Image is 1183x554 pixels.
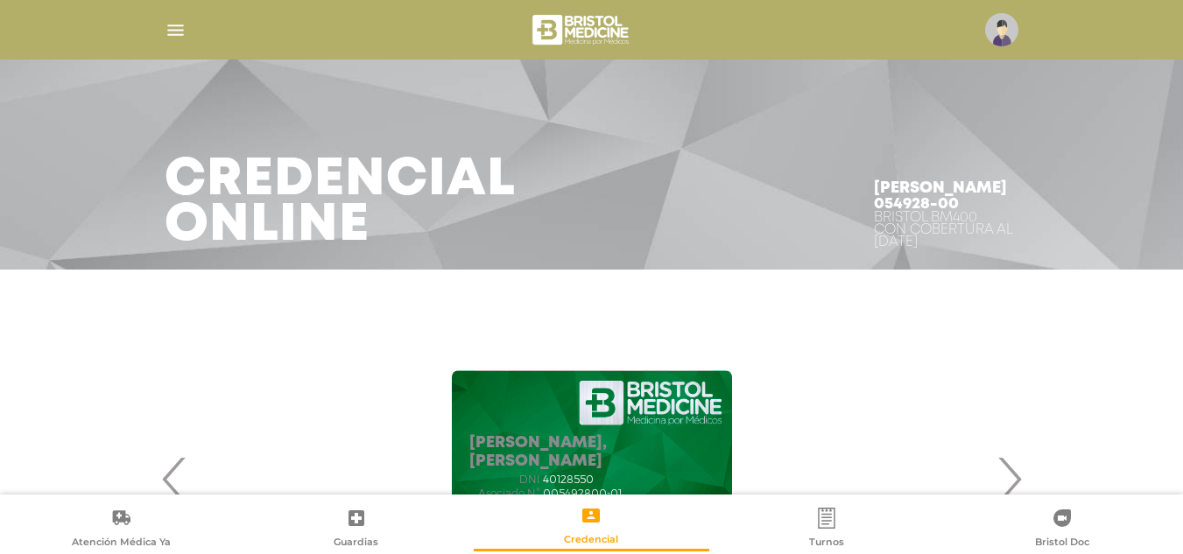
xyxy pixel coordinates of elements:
a: Credencial [474,504,709,549]
span: Next [992,431,1026,526]
span: Turnos [809,536,844,551]
a: Turnos [709,507,945,551]
h4: [PERSON_NAME] 054928-00 [874,180,1019,212]
span: DNI [469,473,539,486]
span: Atención Médica Ya [72,536,171,551]
img: bristol-medicine-blanco.png [530,9,634,51]
h5: [PERSON_NAME], [PERSON_NAME] [469,434,715,472]
a: Bristol Doc [944,507,1179,551]
a: Guardias [239,507,475,551]
span: Bristol Doc [1035,536,1089,551]
span: Previous [158,431,192,526]
span: 40128550 [543,473,594,486]
div: Bristol BM400 Con Cobertura al [DATE] [874,212,1019,249]
span: Guardias [334,536,378,551]
h3: Credencial Online [165,158,516,249]
img: Cober_menu-lines-white.svg [165,19,187,41]
img: profile-placeholder.svg [985,13,1018,46]
span: Asociado N° [469,487,539,500]
span: Credencial [564,533,618,549]
a: Atención Médica Ya [4,507,239,551]
span: 005492800-01 [543,487,622,500]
